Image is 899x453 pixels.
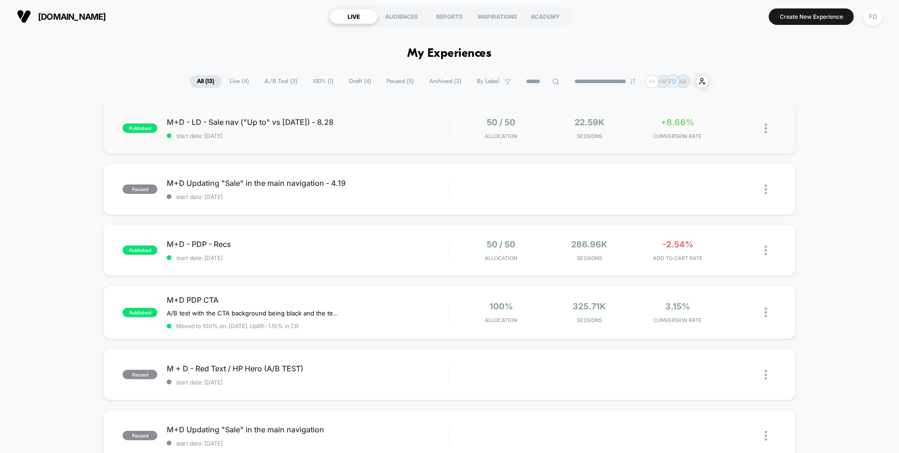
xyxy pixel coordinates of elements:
[487,239,515,249] span: 50 / 50
[765,123,767,133] img: close
[167,117,449,127] span: M+D - LD - Sale nav ("Up to" vs [DATE]) - 8.28
[666,301,690,311] span: 3.15%
[190,75,222,88] span: All ( 13 )
[167,254,449,261] span: start date: [DATE]
[167,425,449,434] span: M+D Updating "Sale" in the main navigation
[123,184,157,194] span: paused
[636,255,720,261] span: ADD TO CART RATE
[342,75,379,88] span: Draft ( 4 )
[176,322,299,330] span: Moved to 100% on: [DATE] . Uplift: -1.10% in CR
[123,123,157,133] span: published
[167,178,449,188] span: M+D Updating "Sale" in the main navigation - 4.19
[380,75,421,88] span: Paused ( 5 )
[123,431,157,440] span: paused
[123,246,157,255] span: published
[661,117,695,127] span: +8.66%
[485,317,517,323] span: Allocation
[574,117,604,127] span: 22.59k
[765,184,767,194] img: close
[167,440,449,447] span: start date: [DATE]
[679,78,687,85] p: AB
[258,75,305,88] span: A/B Test ( 3 )
[765,246,767,255] img: close
[306,75,341,88] span: 100% ( 1 )
[408,47,492,61] h1: My Experiences
[487,117,515,127] span: 50 / 50
[477,78,500,85] span: By Label
[17,9,31,23] img: Visually logo
[426,9,473,24] div: REPORTS
[167,132,449,139] span: start date: [DATE]
[330,9,378,24] div: LIVE
[769,8,854,25] button: Create New Experience
[864,8,882,26] div: FD
[521,9,569,24] div: ACADEMY
[38,12,106,22] span: [DOMAIN_NAME]
[765,370,767,380] img: close
[167,295,449,305] span: M+D PDP CTA
[485,133,517,139] span: Allocation
[167,364,449,373] span: M + D - Red Text / HP Hero (A/B TEST)
[669,78,676,85] p: FD
[378,9,426,24] div: AUDIENCES
[14,9,109,24] button: [DOMAIN_NAME]
[489,301,513,311] span: 100%
[548,317,631,323] span: Sessions
[548,255,631,261] span: Sessions
[765,307,767,317] img: close
[636,317,720,323] span: CONVERSION RATE
[473,9,521,24] div: INSPIRATIONS
[658,78,667,85] p: KW
[123,308,157,317] span: published
[423,75,469,88] span: Archived ( 3 )
[571,239,607,249] span: 286.96k
[485,255,517,261] span: Allocation
[861,7,885,26] button: FD
[223,75,256,88] span: Live ( 4 )
[636,133,720,139] span: CONVERSION RATE
[662,239,693,249] span: -2.54%
[548,133,631,139] span: Sessions
[167,379,449,386] span: start date: [DATE]
[573,301,606,311] span: 325.71k
[630,78,635,84] img: end
[167,193,449,200] span: start date: [DATE]
[645,75,659,88] div: + 1
[167,309,341,317] span: A/B test with the CTA background being black and the text + shopping back icon to being white.
[765,431,767,441] img: close
[167,239,449,249] span: M+D - PDP - Recs
[123,370,157,379] span: paused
